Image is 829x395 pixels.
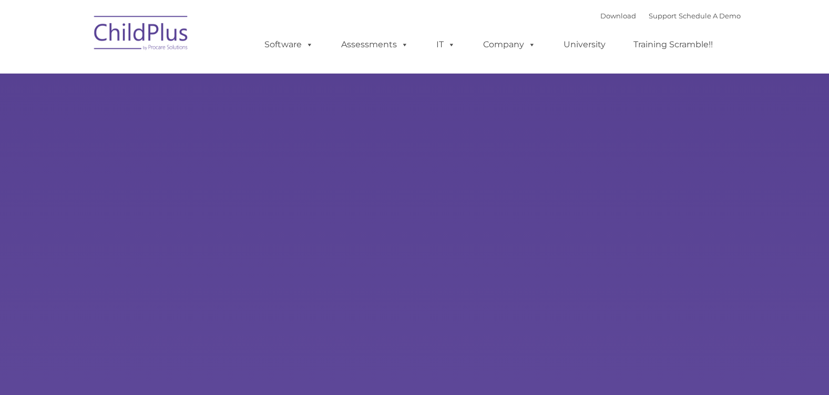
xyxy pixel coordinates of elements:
img: ChildPlus by Procare Solutions [89,8,194,61]
a: IT [426,34,466,55]
a: Software [254,34,324,55]
a: Company [473,34,546,55]
a: Support [649,12,677,20]
a: Download [600,12,636,20]
font: | [600,12,741,20]
a: Schedule A Demo [679,12,741,20]
a: Assessments [331,34,419,55]
a: Training Scramble!! [623,34,723,55]
a: University [553,34,616,55]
